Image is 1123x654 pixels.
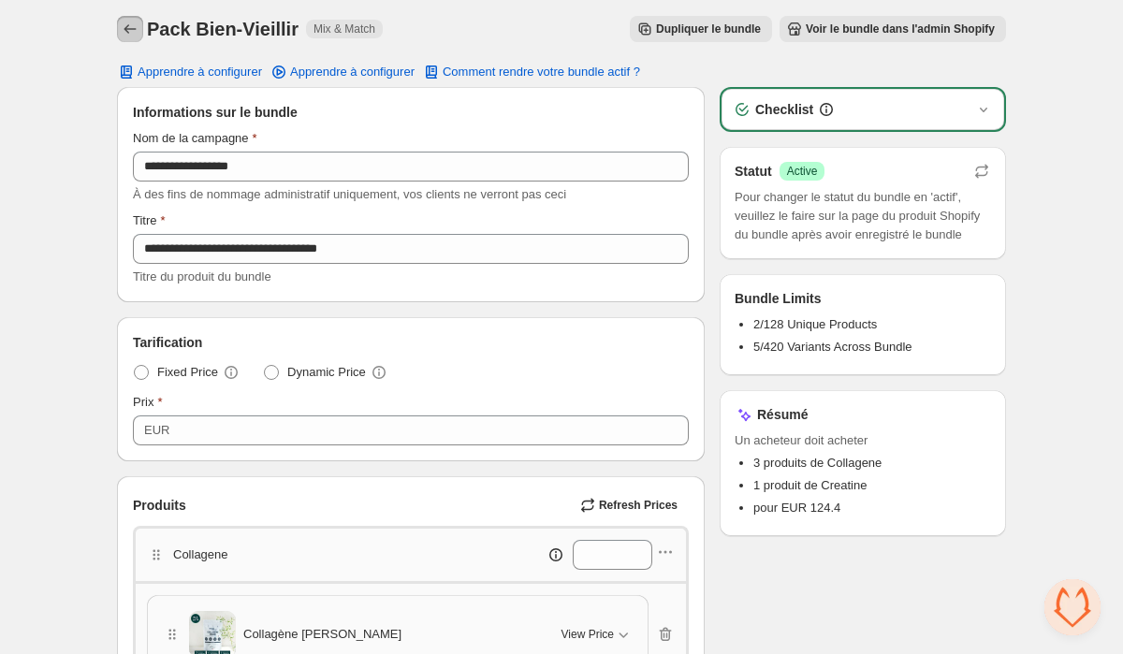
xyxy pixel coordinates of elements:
[735,289,822,308] h3: Bundle Limits
[753,340,912,354] span: 5/420 Variants Across Bundle
[133,333,202,352] span: Tarification
[157,363,218,382] span: Fixed Price
[735,162,772,181] h3: Statut
[133,103,298,122] span: Informations sur le bundle
[735,188,991,244] span: Pour changer le statut du bundle en 'actif', veuillez le faire sur la page du produit Shopify du ...
[138,65,262,80] span: Apprendre à configurer
[753,317,877,331] span: 2/128 Unique Products
[133,129,257,148] label: Nom de la campagne
[656,22,761,36] span: Dupliquer le bundle
[630,16,772,42] button: Dupliquer le bundle
[753,476,991,495] li: 1 produit de Creatine
[443,65,640,80] span: Comment rendre votre bundle actif ?
[243,625,401,644] span: Collagène [PERSON_NAME]
[287,363,366,382] span: Dynamic Price
[106,59,273,85] button: Apprendre à configurer
[550,619,644,649] button: View Price
[757,405,808,424] h3: Résumé
[258,59,426,85] a: Apprendre à configurer
[133,269,271,283] span: Titre du produit du bundle
[173,545,228,564] p: Collagene
[133,496,186,515] span: Produits
[133,393,162,412] label: Prix
[1044,579,1101,635] a: Ouvrir le chat
[780,16,1006,42] button: Voir le bundle dans l'admin Shopify
[117,16,143,42] button: Back
[787,164,818,179] span: Active
[411,59,651,85] button: Comment rendre votre bundle actif ?
[735,431,991,450] span: Un acheteur doit acheter
[599,498,678,513] span: Refresh Prices
[314,22,375,36] span: Mix & Match
[753,499,991,517] li: pour EUR 124.4
[755,100,813,119] h3: Checklist
[806,22,995,36] span: Voir le bundle dans l'admin Shopify
[561,627,614,642] span: View Price
[147,18,299,40] h1: Pack Bien-Vieillir
[133,187,566,201] span: À des fins de nommage administratif uniquement, vos clients ne verront pas ceci
[144,421,169,440] div: EUR
[753,454,991,472] li: 3 produits de Collagene
[573,492,689,518] button: Refresh Prices
[133,211,166,230] label: Titre
[290,65,415,80] span: Apprendre à configurer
